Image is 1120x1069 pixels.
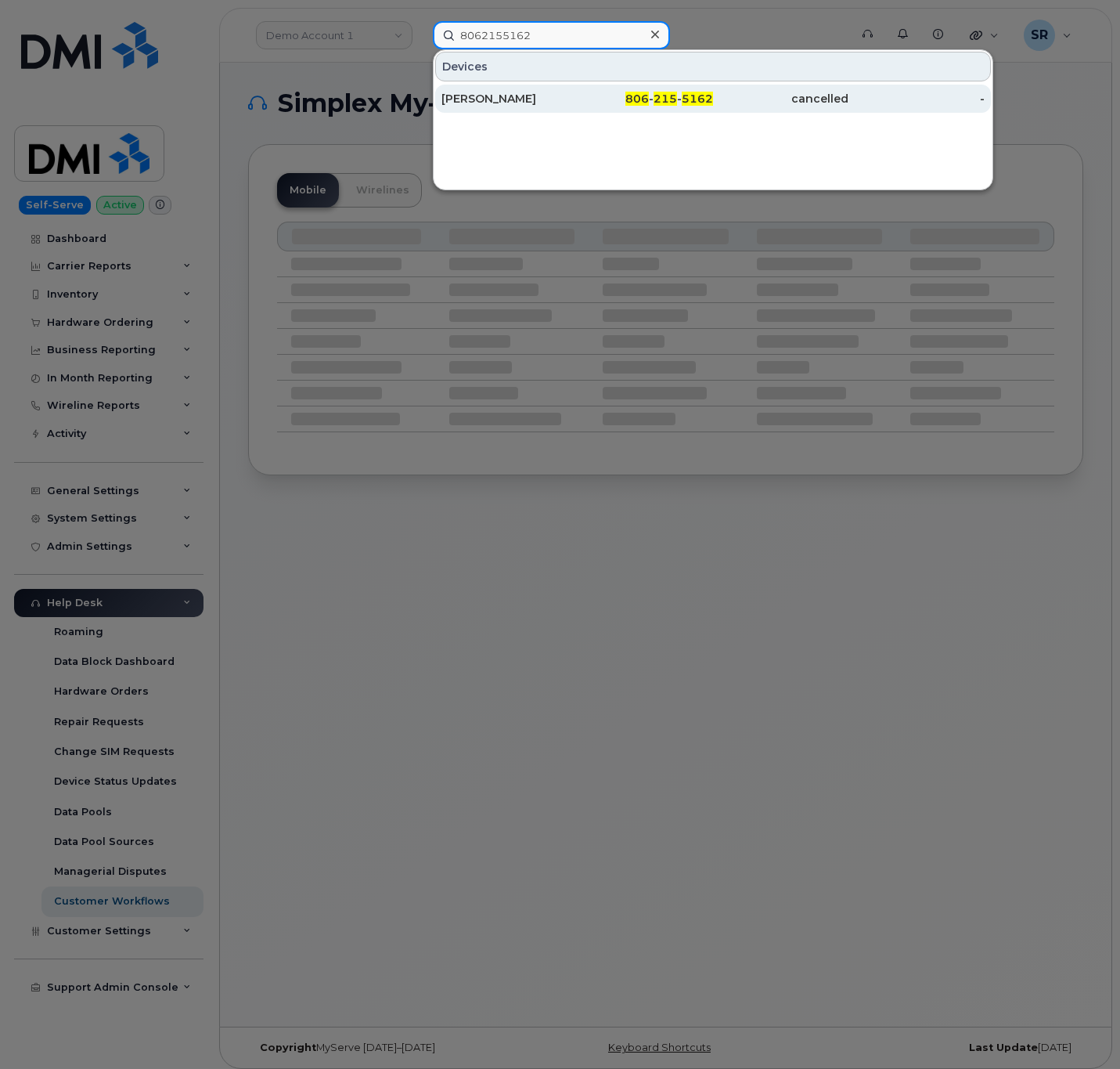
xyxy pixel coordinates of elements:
[713,91,848,107] div: cancelled
[625,92,649,106] span: 806
[441,91,577,107] div: [PERSON_NAME]
[848,91,984,107] div: -
[435,52,991,81] div: Devices
[577,91,712,107] div: - -
[435,85,991,113] a: [PERSON_NAME]806-215-5162cancelled-
[682,92,713,106] span: 5162
[654,92,677,106] span: 215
